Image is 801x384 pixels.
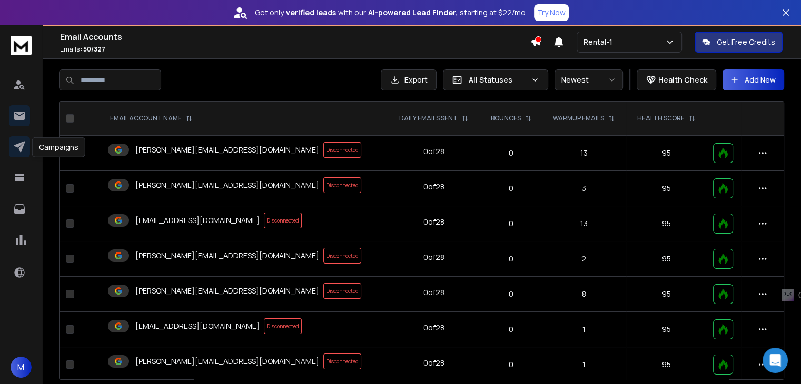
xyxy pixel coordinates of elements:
[135,250,319,261] p: [PERSON_NAME][EMAIL_ADDRESS][DOMAIN_NAME]
[626,347,707,382] td: 95
[626,277,707,312] td: 95
[626,171,707,206] td: 95
[11,357,32,378] button: M
[423,181,444,192] div: 0 of 28
[135,286,319,296] p: [PERSON_NAME][EMAIL_ADDRESS][DOMAIN_NAME]
[553,114,604,123] p: WARMUP EMAILS
[723,69,784,90] button: Add New
[255,7,526,18] p: Get only with our starting at $22/mo
[32,137,85,157] div: Campaigns
[423,287,444,298] div: 0 of 28
[486,254,535,264] p: 0
[486,324,535,335] p: 0
[286,7,336,18] strong: verified leads
[368,7,458,18] strong: AI-powered Lead Finder,
[637,69,716,90] button: Health Check
[537,7,566,18] p: Try Now
[763,348,788,373] div: Open Intercom Messenger
[60,31,530,43] h1: Email Accounts
[469,75,527,85] p: All Statuses
[381,69,437,90] button: Export
[110,114,192,123] div: EMAIL ACCOUNT NAME
[658,75,707,85] p: Health Check
[626,136,707,171] td: 95
[717,37,775,47] p: Get Free Credits
[695,32,783,53] button: Get Free Credits
[135,145,319,155] p: [PERSON_NAME][EMAIL_ADDRESS][DOMAIN_NAME]
[626,241,707,277] td: 95
[542,171,626,206] td: 3
[534,4,569,21] button: Try Now
[542,206,626,241] td: 13
[323,142,361,158] span: Disconnected
[264,318,302,334] span: Disconnected
[423,358,444,368] div: 0 of 28
[423,146,444,157] div: 0 of 28
[135,180,319,190] p: [PERSON_NAME][EMAIL_ADDRESS][DOMAIN_NAME]
[11,36,32,55] img: logo
[486,289,535,299] p: 0
[584,37,617,47] p: Rental-1
[555,69,623,90] button: Newest
[486,359,535,370] p: 0
[542,241,626,277] td: 2
[542,347,626,382] td: 1
[399,114,458,123] p: DAILY EMAILS SENT
[486,183,535,194] p: 0
[542,312,626,347] td: 1
[542,277,626,312] td: 8
[626,206,707,241] td: 95
[486,148,535,158] p: 0
[486,218,535,229] p: 0
[264,213,302,228] span: Disconnected
[60,45,530,54] p: Emails :
[423,322,444,333] div: 0 of 28
[135,321,260,331] p: [EMAIL_ADDRESS][DOMAIN_NAME]
[323,248,361,264] span: Disconnected
[626,312,707,347] td: 95
[135,356,319,367] p: [PERSON_NAME][EMAIL_ADDRESS][DOMAIN_NAME]
[423,217,444,227] div: 0 of 28
[135,215,260,226] p: [EMAIL_ADDRESS][DOMAIN_NAME]
[323,177,361,193] span: Disconnected
[491,114,521,123] p: BOUNCES
[542,136,626,171] td: 13
[83,45,105,54] span: 50 / 327
[323,283,361,299] span: Disconnected
[323,353,361,369] span: Disconnected
[637,114,685,123] p: HEALTH SCORE
[423,252,444,262] div: 0 of 28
